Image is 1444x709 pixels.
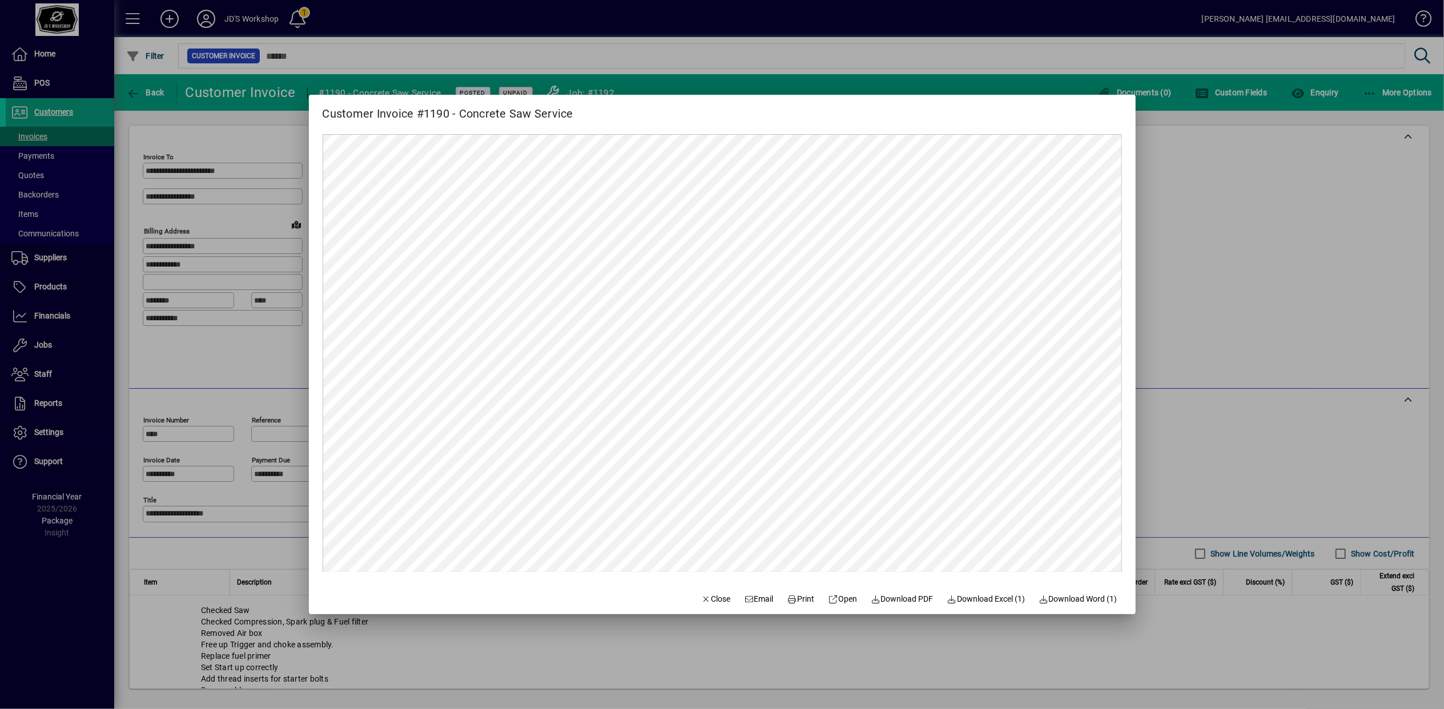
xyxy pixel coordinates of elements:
span: Close [701,593,731,605]
h2: Customer Invoice #1190 - Concrete Saw Service [309,95,587,123]
a: Open [824,589,862,610]
button: Close [697,589,735,610]
span: Open [828,593,858,605]
button: Email [739,589,778,610]
button: Print [783,589,819,610]
span: Email [744,593,774,605]
button: Download Excel (1) [943,589,1030,610]
a: Download PDF [866,589,938,610]
span: Download Word (1) [1039,593,1117,605]
span: Download Excel (1) [947,593,1025,605]
span: Download PDF [871,593,934,605]
span: Print [787,593,815,605]
button: Download Word (1) [1034,589,1122,610]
